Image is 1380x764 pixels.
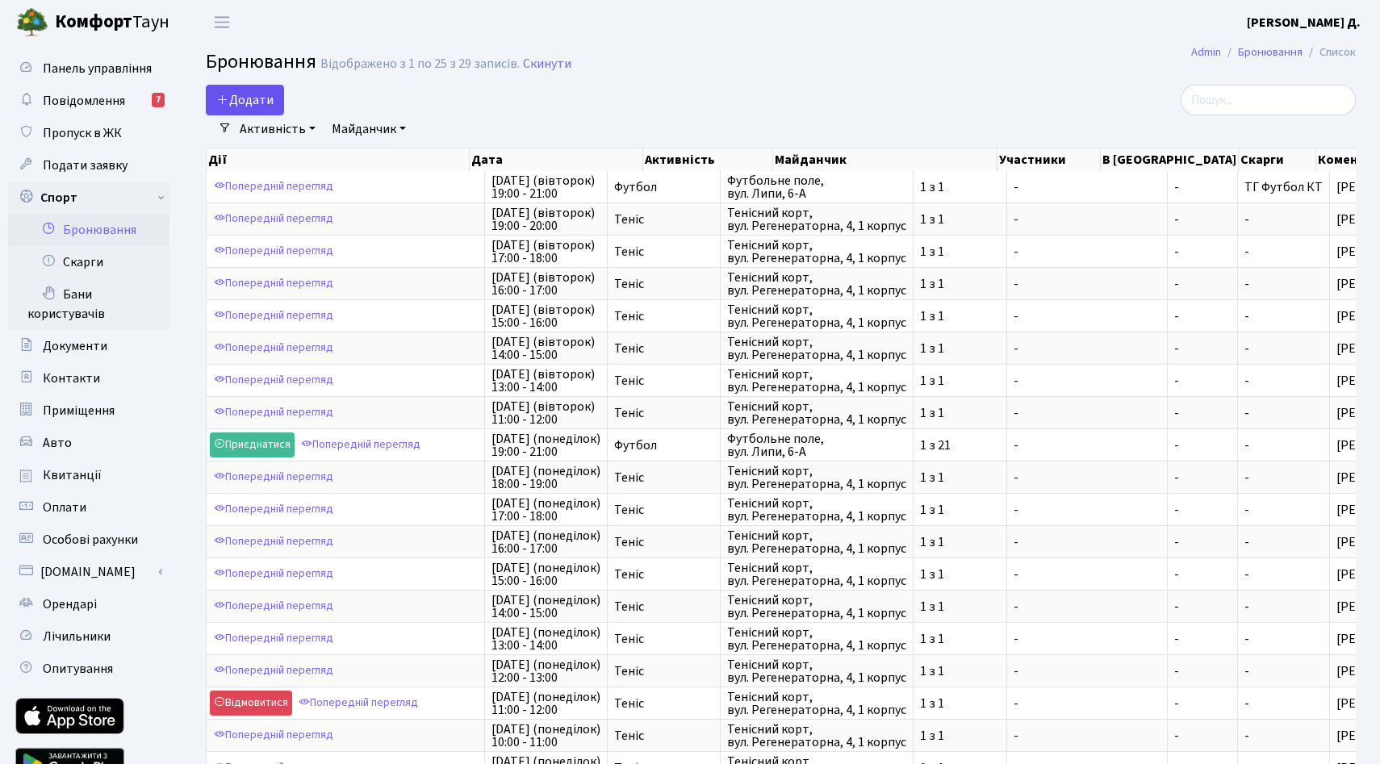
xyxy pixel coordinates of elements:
span: 1 з 1 [920,407,1000,420]
span: 1 з 21 [920,439,1000,452]
a: Попередній перегляд [210,336,337,361]
span: ТГ Футбол КТ [1244,178,1323,196]
span: - [1174,632,1231,645]
span: [DATE] (понеділок) 11:00 - 12:00 [491,691,600,716]
span: - [1244,501,1249,519]
span: Футбольне поле, вул. Липи, 6-А [727,174,906,200]
span: - [1014,310,1160,323]
span: 1 з 1 [920,536,1000,549]
th: Дата [470,148,643,171]
a: Активність [233,115,322,143]
span: Пропуск в ЖК [43,124,122,142]
span: Теніс [614,568,713,581]
span: [DATE] (вівторок) 13:00 - 14:00 [491,368,600,394]
span: Теніс [614,536,713,549]
a: Попередній перегляд [210,465,337,490]
a: Попередній перегляд [295,691,422,716]
span: - [1014,697,1160,710]
span: Футбольне поле, вул. Липи, 6-А [727,432,906,458]
a: Контакти [8,362,169,395]
span: - [1174,503,1231,516]
span: [DATE] (понеділок) 13:00 - 14:00 [491,626,600,652]
span: Теніс [614,278,713,290]
div: Відображено з 1 по 25 з 29 записів. [320,56,520,72]
a: Попередній перегляд [210,529,337,554]
span: - [1174,342,1231,355]
span: - [1244,727,1249,745]
span: - [1014,536,1160,549]
span: 1 з 1 [920,374,1000,387]
a: Попередній перегляд [210,400,337,425]
a: Орендарі [8,588,169,620]
span: Тенісний корт, вул. Регенераторна, 4, 1 корпус [727,400,906,426]
a: Оплати [8,491,169,524]
span: - [1174,568,1231,581]
span: - [1014,278,1160,290]
a: Попередній перегляд [210,271,337,296]
span: - [1244,566,1249,583]
span: - [1014,471,1160,484]
b: Комфорт [55,9,132,35]
span: - [1244,307,1249,325]
span: Авто [43,434,72,452]
span: 1 з 1 [920,245,1000,258]
span: Документи [43,337,107,355]
span: 1 з 1 [920,213,1000,226]
a: Попередній перегляд [210,303,337,328]
li: Список [1303,44,1356,61]
span: Теніс [614,310,713,323]
span: Тенісний корт, вул. Регенераторна, 4, 1 корпус [727,303,906,329]
a: [PERSON_NAME] Д. [1247,13,1361,32]
span: - [1174,181,1231,194]
span: Теніс [614,600,713,613]
th: Скарги [1239,148,1316,171]
span: 1 з 1 [920,568,1000,581]
span: Тенісний корт, вул. Регенераторна, 4, 1 корпус [727,239,906,265]
span: [DATE] (вівторок) 15:00 - 16:00 [491,303,600,329]
span: [DATE] (вівторок) 14:00 - 15:00 [491,336,600,361]
span: - [1244,598,1249,616]
button: Додати [206,85,284,115]
span: [DATE] (вівторок) 19:00 - 21:00 [491,174,600,200]
a: Приміщення [8,395,169,427]
th: Дії [207,148,470,171]
span: - [1174,407,1231,420]
a: Відмовитися [210,691,292,716]
a: Admin [1191,44,1221,61]
a: Скинути [523,56,571,72]
span: [DATE] (понеділок) 19:00 - 21:00 [491,432,600,458]
span: - [1244,533,1249,551]
span: [DATE] (понеділок) 10:00 - 11:00 [491,723,600,749]
span: - [1244,372,1249,390]
b: [PERSON_NAME] Д. [1247,14,1361,31]
span: Футбол [614,439,713,452]
a: Опитування [8,653,169,685]
a: Пропуск в ЖК [8,117,169,149]
span: - [1174,697,1231,710]
th: В [GEOGRAPHIC_DATA] [1101,148,1239,171]
span: 1 з 1 [920,278,1000,290]
span: - [1014,245,1160,258]
span: - [1014,439,1160,452]
a: Скарги [8,246,169,278]
span: Особові рахунки [43,531,138,549]
a: Спорт [8,182,169,214]
span: Подати заявку [43,157,128,174]
span: 1 з 1 [920,697,1000,710]
span: Квитанції [43,466,102,484]
span: Теніс [614,665,713,678]
a: Попередній перегляд [210,497,337,522]
span: Орендарі [43,595,97,613]
a: Попередній перегляд [210,626,337,651]
span: Теніс [614,729,713,742]
a: Бронювання [1238,44,1303,61]
span: Тенісний корт, вул. Регенераторна, 4, 1 корпус [727,594,906,620]
a: Подати заявку [8,149,169,182]
span: - [1014,342,1160,355]
span: Опитування [43,660,113,678]
span: - [1174,729,1231,742]
a: Особові рахунки [8,524,169,556]
span: - [1244,404,1249,422]
span: Тенісний корт, вул. Регенераторна, 4, 1 корпус [727,658,906,684]
span: - [1174,278,1231,290]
